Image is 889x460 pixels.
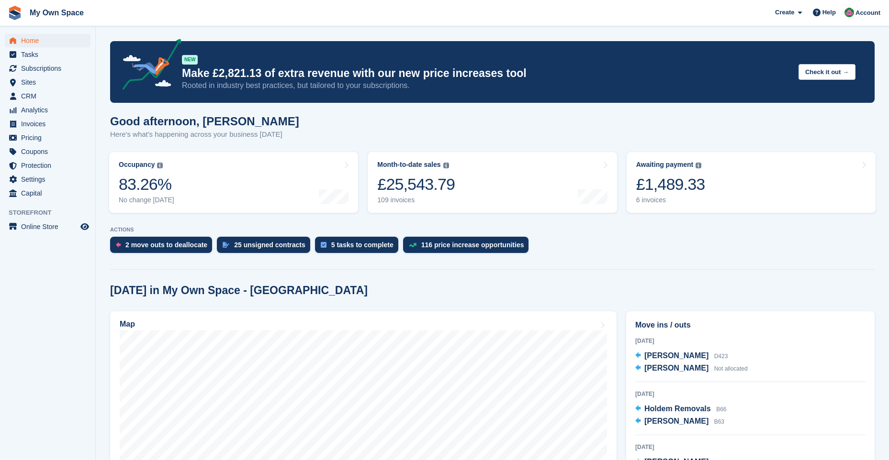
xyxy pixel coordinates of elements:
[5,186,90,200] a: menu
[21,173,79,186] span: Settings
[26,5,88,21] a: My Own Space
[110,115,299,128] h1: Good afternoon, [PERSON_NAME]
[627,152,876,213] a: Awaiting payment £1,489.33 6 invoices
[421,241,524,249] div: 116 price increase opportunities
[5,76,90,89] a: menu
[114,39,181,93] img: price-adjustments-announcement-icon-8257ccfd72463d97f412b2fc003d46551f7dbcb40ab6d574587a9cd5c0d94...
[5,131,90,144] a: menu
[636,175,705,194] div: £1,489.33
[635,362,748,375] a: [PERSON_NAME] Not allocated
[635,390,866,398] div: [DATE]
[315,237,403,258] a: 5 tasks to complete
[21,159,79,172] span: Protection
[21,76,79,89] span: Sites
[79,221,90,232] a: Preview store
[635,403,727,416] a: Holdem Removals B66
[5,159,90,172] a: menu
[644,405,711,413] span: Holdem Removals
[714,365,748,372] span: Not allocated
[119,161,155,169] div: Occupancy
[635,337,866,345] div: [DATE]
[714,353,728,360] span: D423
[21,117,79,131] span: Invoices
[116,242,121,248] img: move_outs_to_deallocate_icon-f764333ba52eb49d3ac5e1228854f67142a1ed5810a6f6cc68b1a99e826820c5.svg
[217,237,315,258] a: 25 unsigned contracts
[716,406,726,413] span: B66
[331,241,394,249] div: 5 tasks to complete
[696,163,701,168] img: icon-info-grey-7440780725fd019a000dd9b08b2336e03edf1995a4989e88bcd33f0948082b44.svg
[5,145,90,158] a: menu
[5,48,90,61] a: menu
[775,8,794,17] span: Create
[21,220,79,233] span: Online Store
[182,55,198,65] div: NEW
[714,418,724,425] span: B63
[21,131,79,144] span: Pricing
[182,66,791,80] p: Make £2,821.13 of extra revenue with our new price increases tool
[644,364,709,372] span: [PERSON_NAME]
[377,161,440,169] div: Month-to-date sales
[5,173,90,186] a: menu
[635,443,866,451] div: [DATE]
[5,62,90,75] a: menu
[799,64,855,80] button: Check it out →
[8,6,22,20] img: stora-icon-8386f47178a22dfd0bd8f6a31ec36ba5ce8667c1dd55bd0f319d3a0aa187defe.svg
[321,242,326,248] img: task-75834270c22a3079a89374b754ae025e5fb1db73e45f91037f5363f120a921f8.svg
[234,241,305,249] div: 25 unsigned contracts
[368,152,617,213] a: Month-to-date sales £25,543.79 109 invoices
[635,350,728,362] a: [PERSON_NAME] D423
[110,129,299,140] p: Here's what's happening across your business [DATE]
[110,284,368,297] h2: [DATE] in My Own Space - [GEOGRAPHIC_DATA]
[822,8,836,17] span: Help
[110,227,875,233] p: ACTIONS
[377,196,455,204] div: 109 invoices
[109,152,358,213] a: Occupancy 83.26% No change [DATE]
[119,175,174,194] div: 83.26%
[644,417,709,425] span: [PERSON_NAME]
[21,145,79,158] span: Coupons
[21,186,79,200] span: Capital
[635,319,866,331] h2: Move ins / outs
[21,89,79,103] span: CRM
[120,320,135,329] h2: Map
[636,196,705,204] div: 6 invoices
[125,241,207,249] div: 2 move outs to deallocate
[644,351,709,360] span: [PERSON_NAME]
[635,416,724,428] a: [PERSON_NAME] B63
[443,163,449,168] img: icon-info-grey-7440780725fd019a000dd9b08b2336e03edf1995a4989e88bcd33f0948082b44.svg
[21,34,79,47] span: Home
[223,242,229,248] img: contract_signature_icon-13c848040528278c33f63329250d36e43548de30e8caae1d1a13099fd9432cc5.svg
[5,89,90,103] a: menu
[5,220,90,233] a: menu
[110,237,217,258] a: 2 move outs to deallocate
[855,8,880,18] span: Account
[844,8,854,17] img: Lucy Parry
[21,48,79,61] span: Tasks
[5,34,90,47] a: menu
[5,103,90,117] a: menu
[409,243,416,247] img: price_increase_opportunities-93ffe204e8149a01c8c9dc8f82e8f89637d9d84a8eef4429ea346261dce0b2c0.svg
[636,161,694,169] div: Awaiting payment
[9,208,95,218] span: Storefront
[21,62,79,75] span: Subscriptions
[119,196,174,204] div: No change [DATE]
[182,80,791,91] p: Rooted in industry best practices, but tailored to your subscriptions.
[377,175,455,194] div: £25,543.79
[5,117,90,131] a: menu
[403,237,534,258] a: 116 price increase opportunities
[157,163,163,168] img: icon-info-grey-7440780725fd019a000dd9b08b2336e03edf1995a4989e88bcd33f0948082b44.svg
[21,103,79,117] span: Analytics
